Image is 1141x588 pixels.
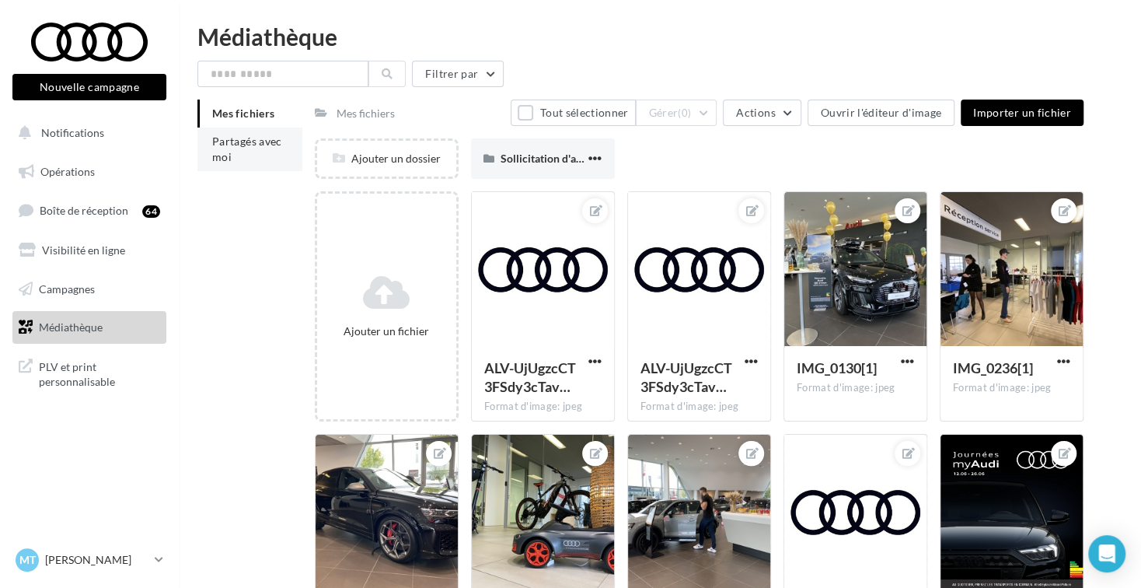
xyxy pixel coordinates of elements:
a: PLV et print personnalisable [9,350,169,396]
span: Campagnes [39,282,95,295]
span: Boîte de réception [40,204,128,217]
button: Tout sélectionner [511,100,635,126]
a: Visibilité en ligne [9,234,169,267]
button: Ouvrir l'éditeur d'image [808,100,954,126]
span: IMG_0130[1] [797,359,877,376]
a: Opérations [9,156,169,188]
span: MT [19,552,36,568]
div: Format d'image: jpeg [953,381,1070,395]
span: Opérations [40,165,95,178]
div: Médiathèque [197,25,1122,48]
div: 64 [142,205,160,218]
a: MT [PERSON_NAME] [12,545,166,575]
div: Format d'image: jpeg [640,400,758,414]
span: Actions [736,106,775,119]
a: Médiathèque [9,311,169,344]
span: Partagés avec moi [212,135,282,163]
p: [PERSON_NAME] [45,552,148,568]
span: PLV et print personnalisable [39,356,160,390]
div: Format d'image: jpeg [484,400,602,414]
span: IMG_0236[1] [953,359,1033,376]
span: Notifications [41,126,104,139]
button: Notifications [9,117,163,149]
span: Visibilité en ligne [42,243,125,257]
span: Importer un fichier [973,106,1071,119]
button: Actions [723,100,801,126]
span: Mes fichiers [212,107,274,120]
div: Ajouter un fichier [323,324,450,339]
button: Importer un fichier [961,100,1083,126]
a: Campagnes [9,273,169,306]
button: Filtrer par [412,61,504,87]
div: Format d'image: jpeg [797,381,914,395]
div: Open Intercom Messenger [1088,535,1125,572]
button: Gérer(0) [636,100,717,126]
div: Ajouter un dossier [317,151,456,166]
a: Boîte de réception64 [9,194,169,227]
div: Mes fichiers [337,106,395,121]
span: Sollicitation d'avis [501,152,589,165]
span: (0) [678,107,691,119]
button: Nouvelle campagne [12,74,166,100]
span: ALV-UjUgzcCT3FSdy3cTavWkPqwql4F-uCnu1nHIAXbfsfQbFkj9f2uQ [640,359,732,395]
span: Médiathèque [39,320,103,334]
span: ALV-UjUgzcCT3FSdy3cTavWkPqwql4F-uCnu1nHIAXbfsfQbFkj9f2uQ [484,359,576,395]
